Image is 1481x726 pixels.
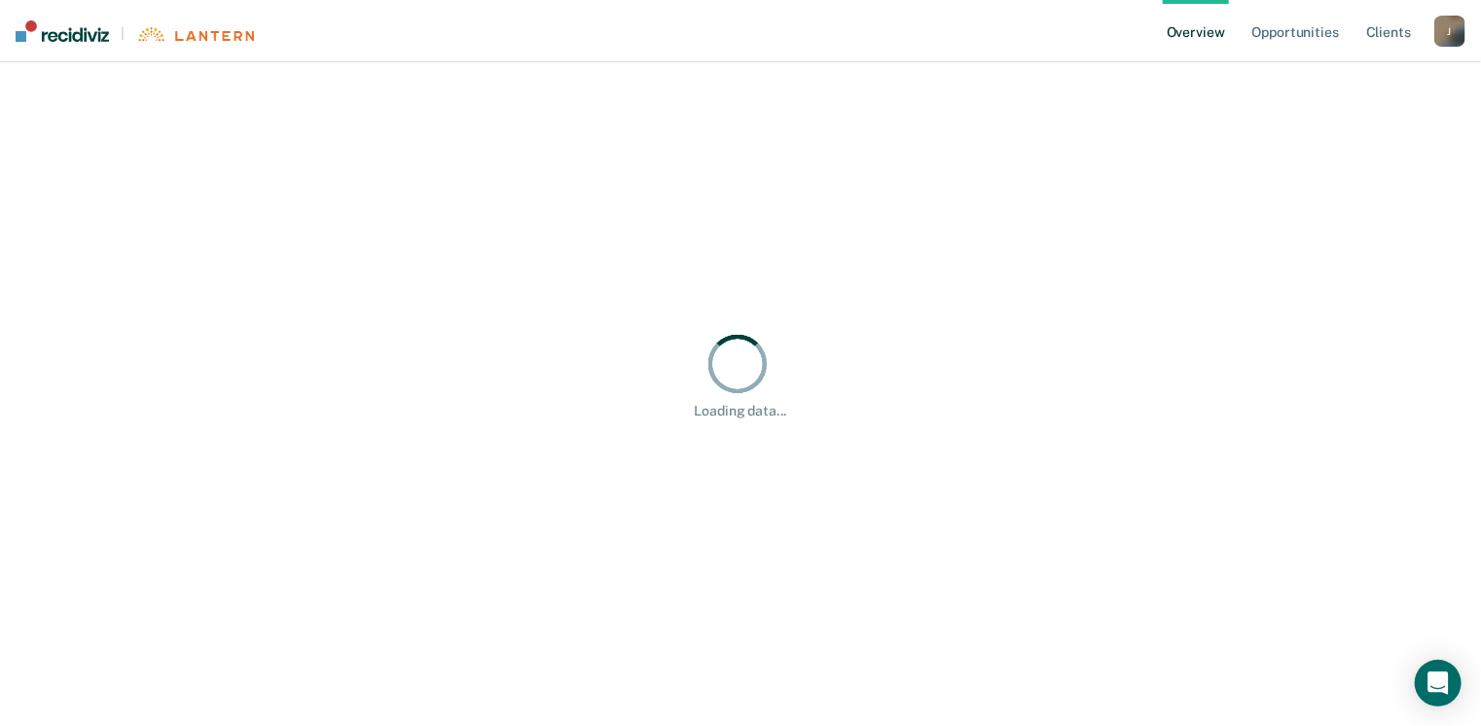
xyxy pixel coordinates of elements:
[695,403,787,419] div: Loading data...
[16,20,254,42] a: |
[1434,16,1465,47] button: J
[136,27,254,42] img: Lantern
[16,20,109,42] img: Recidiviz
[1415,660,1462,707] div: Open Intercom Messenger
[109,25,136,42] span: |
